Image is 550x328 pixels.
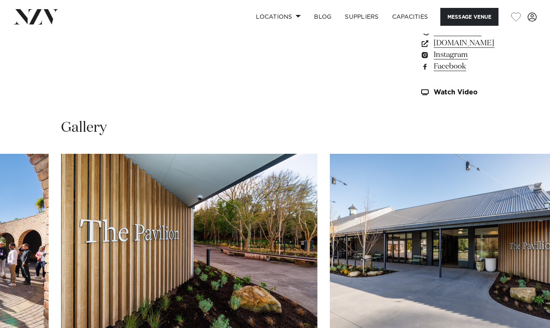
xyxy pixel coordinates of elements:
[307,8,338,26] a: BLOG
[61,118,107,137] h2: Gallery
[338,8,385,26] a: SUPPLIERS
[420,37,510,49] a: [DOMAIN_NAME]
[420,89,510,96] a: Watch Video
[420,61,510,72] a: Facebook
[440,8,498,26] button: Message Venue
[13,9,59,24] img: nzv-logo.png
[249,8,307,26] a: Locations
[385,8,435,26] a: Capacities
[420,49,510,61] a: Instagram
